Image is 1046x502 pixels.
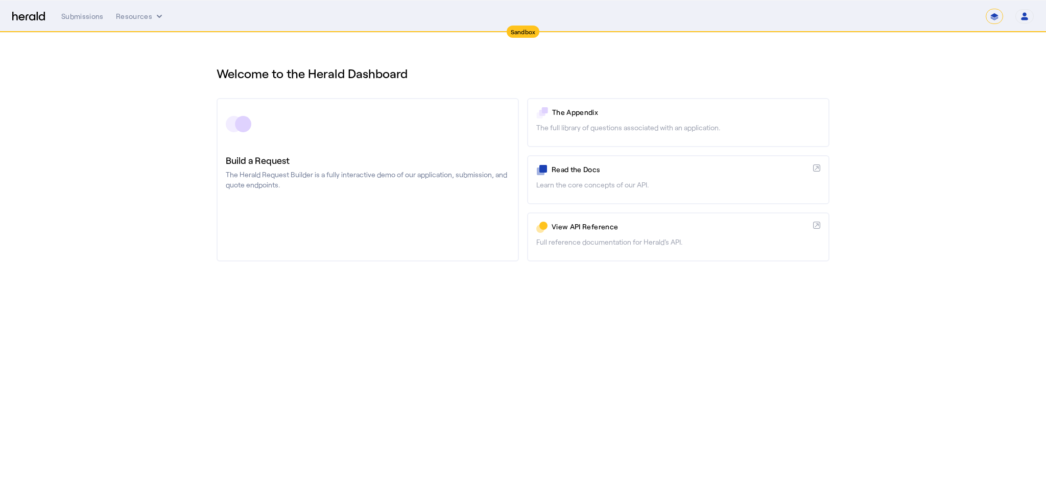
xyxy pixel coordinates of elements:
[12,12,45,21] img: Herald Logo
[116,11,164,21] button: Resources dropdown menu
[226,170,510,190] p: The Herald Request Builder is a fully interactive demo of our application, submission, and quote ...
[552,164,809,175] p: Read the Docs
[217,98,519,261] a: Build a RequestThe Herald Request Builder is a fully interactive demo of our application, submiss...
[552,107,820,117] p: The Appendix
[217,65,829,82] h1: Welcome to the Herald Dashboard
[61,11,104,21] div: Submissions
[536,180,820,190] p: Learn the core concepts of our API.
[536,123,820,133] p: The full library of questions associated with an application.
[527,98,829,147] a: The AppendixThe full library of questions associated with an application.
[527,155,829,204] a: Read the DocsLearn the core concepts of our API.
[536,237,820,247] p: Full reference documentation for Herald's API.
[552,222,809,232] p: View API Reference
[507,26,540,38] div: Sandbox
[226,153,510,168] h3: Build a Request
[527,212,829,261] a: View API ReferenceFull reference documentation for Herald's API.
